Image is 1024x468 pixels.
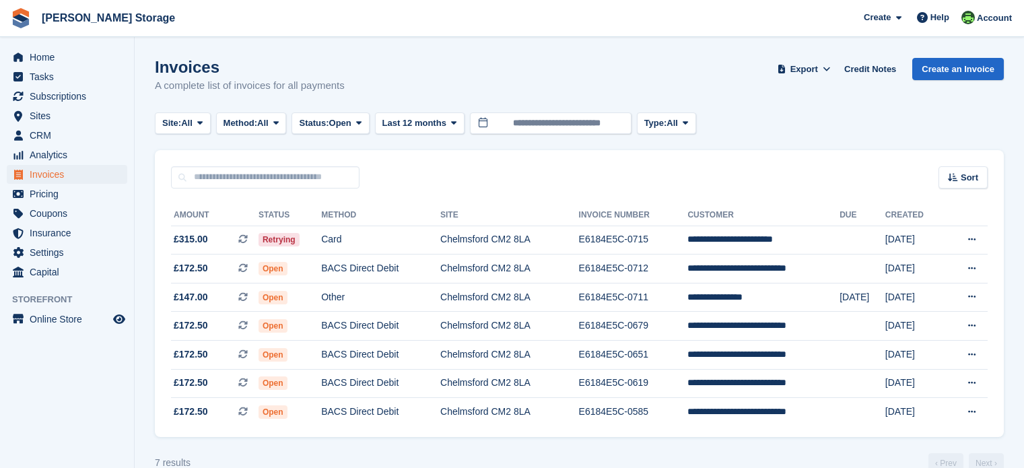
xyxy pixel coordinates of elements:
button: Site: All [155,112,211,135]
th: Due [840,205,885,226]
span: Pricing [30,185,110,203]
button: Last 12 months [375,112,465,135]
th: Created [885,205,945,226]
span: Site: [162,116,181,130]
a: menu [7,243,127,262]
span: Home [30,48,110,67]
span: Sites [30,106,110,125]
td: BACS Direct Debit [321,369,440,398]
th: Method [321,205,440,226]
button: Export [774,58,833,80]
td: E6184E5C-0715 [579,226,688,255]
th: Customer [687,205,840,226]
span: Open [259,291,287,304]
td: [DATE] [885,255,945,283]
span: Last 12 months [382,116,446,130]
td: BACS Direct Debit [321,312,440,341]
span: £147.00 [174,290,208,304]
a: menu [7,224,127,242]
td: Chelmsford CM2 8LA [440,341,579,370]
a: menu [7,145,127,164]
a: menu [7,48,127,67]
span: Online Store [30,310,110,329]
a: menu [7,87,127,106]
p: A complete list of invoices for all payments [155,78,345,94]
a: menu [7,67,127,86]
span: Open [259,348,287,362]
span: Analytics [30,145,110,164]
span: Capital [30,263,110,281]
a: menu [7,204,127,223]
span: Method: [224,116,258,130]
span: All [257,116,269,130]
td: [DATE] [885,312,945,341]
span: Create [864,11,891,24]
td: Chelmsford CM2 8LA [440,226,579,255]
td: BACS Direct Debit [321,398,440,426]
th: Invoice Number [579,205,688,226]
span: Open [259,319,287,333]
td: [DATE] [885,226,945,255]
td: [DATE] [885,341,945,370]
td: E6184E5C-0712 [579,255,688,283]
a: menu [7,126,127,145]
span: £315.00 [174,232,208,246]
span: £172.50 [174,376,208,390]
a: Credit Notes [839,58,901,80]
span: Insurance [30,224,110,242]
a: menu [7,106,127,125]
span: Open [329,116,351,130]
span: Type: [644,116,667,130]
a: Create an Invoice [912,58,1004,80]
a: Preview store [111,311,127,327]
button: Type: All [637,112,696,135]
span: Tasks [30,67,110,86]
td: Chelmsford CM2 8LA [440,283,579,312]
span: Open [259,262,287,275]
td: [DATE] [885,398,945,426]
span: All [667,116,678,130]
span: Help [930,11,949,24]
span: Status: [299,116,329,130]
span: £172.50 [174,405,208,419]
td: Chelmsford CM2 8LA [440,398,579,426]
span: Retrying [259,233,300,246]
span: Account [977,11,1012,25]
a: menu [7,165,127,184]
td: [DATE] [840,283,885,312]
span: Settings [30,243,110,262]
span: All [181,116,193,130]
td: E6184E5C-0679 [579,312,688,341]
h1: Invoices [155,58,345,76]
button: Method: All [216,112,287,135]
a: menu [7,263,127,281]
td: Card [321,226,440,255]
span: £172.50 [174,319,208,333]
td: BACS Direct Debit [321,341,440,370]
a: [PERSON_NAME] Storage [36,7,180,29]
span: Open [259,405,287,419]
td: E6184E5C-0619 [579,369,688,398]
th: Site [440,205,579,226]
th: Amount [171,205,259,226]
td: E6184E5C-0585 [579,398,688,426]
td: Chelmsford CM2 8LA [440,255,579,283]
td: E6184E5C-0651 [579,341,688,370]
td: Chelmsford CM2 8LA [440,369,579,398]
a: menu [7,185,127,203]
td: Other [321,283,440,312]
img: stora-icon-8386f47178a22dfd0bd8f6a31ec36ba5ce8667c1dd55bd0f319d3a0aa187defe.svg [11,8,31,28]
img: Thomas Frary [961,11,975,24]
span: Open [259,376,287,390]
a: menu [7,310,127,329]
td: [DATE] [885,283,945,312]
td: BACS Direct Debit [321,255,440,283]
td: E6184E5C-0711 [579,283,688,312]
span: Subscriptions [30,87,110,106]
td: Chelmsford CM2 8LA [440,312,579,341]
span: Storefront [12,293,134,306]
th: Status [259,205,321,226]
span: £172.50 [174,347,208,362]
span: £172.50 [174,261,208,275]
td: [DATE] [885,369,945,398]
